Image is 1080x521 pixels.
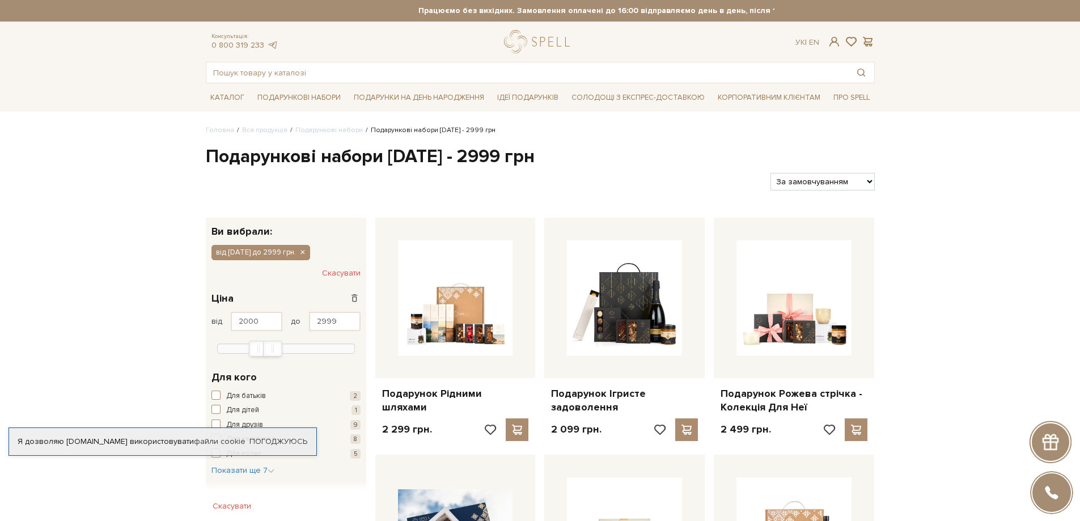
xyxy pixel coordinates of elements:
a: Подарунок Ігристе задоволення [551,387,698,414]
button: Скасувати [206,497,258,515]
span: Консультація: [211,33,278,40]
a: Подарунок Рожева стрічка - Колекція Для Неї [721,387,867,414]
p: 2 099 грн. [551,423,602,436]
span: Про Spell [829,89,874,107]
div: Ук [795,37,819,48]
span: Ціна [211,291,234,306]
a: Корпоративним клієнтам [713,88,825,107]
p: 2 299 грн. [382,423,432,436]
span: від [211,316,222,327]
span: Для дітей [226,405,259,416]
span: 5 [350,449,361,459]
button: Для друзів 9 [211,420,361,431]
span: 9 [350,420,361,430]
button: Для батьків 2 [211,391,361,402]
span: до [291,316,300,327]
a: logo [504,30,575,53]
span: Подарунки на День народження [349,89,489,107]
span: Показати ще 7 [211,465,274,475]
p: 2 499 грн. [721,423,771,436]
h1: Подарункові набори [DATE] - 2999 грн [206,145,875,169]
input: Пошук товару у каталозі [206,62,848,83]
a: Подарунок Рідними шляхами [382,387,529,414]
span: Для батьків [226,391,266,402]
button: Показати ще 7 [211,465,274,476]
a: Вся продукція [242,126,287,134]
a: 0 800 319 233 [211,40,264,50]
button: Скасувати [322,264,361,282]
strong: Працюємо без вихідних. Замовлення оплачені до 16:00 відправляємо день в день, після 16:00 - насту... [306,6,975,16]
span: від [DATE] до 2999 грн. [216,247,296,257]
span: 2 [350,391,361,401]
li: Подарункові набори [DATE] - 2999 грн [363,125,495,135]
a: Головна [206,126,234,134]
a: En [809,37,819,47]
span: Ідеї подарунків [493,89,563,107]
span: 1 [351,405,361,415]
a: файли cookie [194,437,245,446]
input: Ціна [309,312,361,331]
div: Min [249,341,268,357]
div: Max [263,341,282,357]
div: Ви вибрали: [206,218,366,236]
span: Подарункові набори [253,89,345,107]
div: Я дозволяю [DOMAIN_NAME] використовувати [9,437,316,447]
button: Пошук товару у каталозі [848,62,874,83]
span: Для кого [211,370,257,385]
span: | [805,37,807,47]
input: Ціна [231,312,282,331]
span: Для друзів [226,420,263,431]
a: telegram [267,40,278,50]
button: Для дітей 1 [211,405,361,416]
a: Погоджуюсь [249,437,307,447]
a: Солодощі з експрес-доставкою [567,88,709,107]
span: 8 [350,434,361,444]
button: від [DATE] до 2999 грн. [211,245,310,260]
span: Каталог [206,89,249,107]
a: Подарункові набори [295,126,363,134]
